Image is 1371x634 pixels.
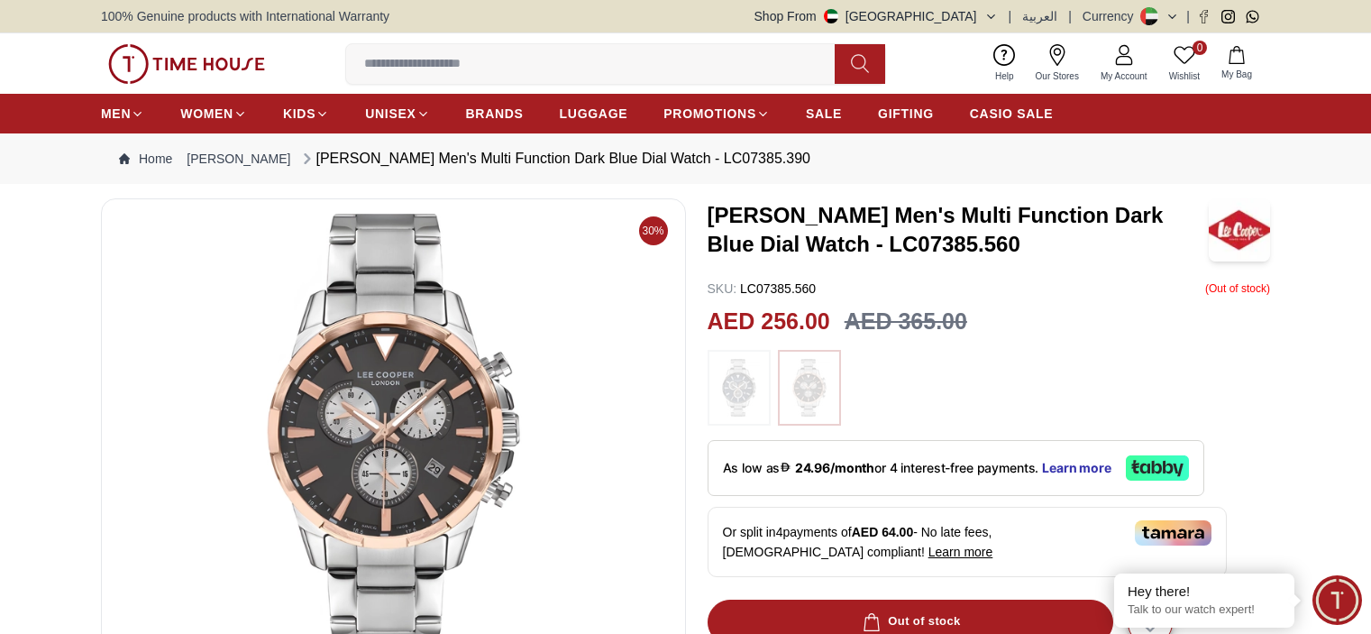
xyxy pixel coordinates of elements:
button: My Bag [1211,42,1263,85]
a: MEN [101,97,144,130]
span: Learn more [928,545,993,559]
div: Chat Widget [1312,575,1362,625]
a: Our Stores [1025,41,1090,87]
div: Or split in 4 payments of - No late fees, [DEMOGRAPHIC_DATA] compliant! [708,507,1227,577]
span: Wishlist [1162,69,1207,83]
h3: AED 365.00 [845,305,967,339]
span: My Account [1093,69,1155,83]
span: BRANDS [466,105,524,123]
span: 30% [639,216,668,245]
h2: AED 256.00 [708,305,830,339]
span: Our Stores [1028,69,1086,83]
span: KIDS [283,105,315,123]
a: Instagram [1221,10,1235,23]
a: CASIO SALE [970,97,1054,130]
a: LUGGAGE [560,97,628,130]
span: GIFTING [878,105,934,123]
span: UNISEX [365,105,416,123]
a: WOMEN [180,97,247,130]
div: Currency [1083,7,1141,25]
p: Talk to our watch expert! [1128,602,1281,618]
a: KIDS [283,97,329,130]
img: ... [108,44,265,84]
span: Help [988,69,1021,83]
span: My Bag [1214,68,1259,81]
p: LC07385.560 [708,280,817,298]
a: PROMOTIONS [663,97,770,130]
a: [PERSON_NAME] [187,150,290,168]
nav: Breadcrumb [101,133,1270,184]
span: 100% Genuine products with International Warranty [101,7,389,25]
a: Facebook [1197,10,1211,23]
span: | [1009,7,1012,25]
span: SALE [806,105,842,123]
span: 0 [1193,41,1207,55]
span: CASIO SALE [970,105,1054,123]
span: PROMOTIONS [663,105,756,123]
span: LUGGAGE [560,105,628,123]
span: WOMEN [180,105,233,123]
a: 0Wishlist [1158,41,1211,87]
button: Shop From[GEOGRAPHIC_DATA] [754,7,998,25]
img: United Arab Emirates [824,9,838,23]
a: Help [984,41,1025,87]
h3: [PERSON_NAME] Men's Multi Function Dark Blue Dial Watch - LC07385.560 [708,201,1209,259]
div: [PERSON_NAME] Men's Multi Function Dark Blue Dial Watch - LC07385.390 [298,148,810,170]
span: SKU : [708,281,737,296]
img: Tamara [1135,520,1211,546]
span: | [1068,7,1072,25]
img: ... [717,359,762,417]
span: | [1186,7,1190,25]
a: Home [119,150,172,168]
span: MEN [101,105,131,123]
img: ... [787,359,832,417]
div: Hey there! [1128,583,1281,601]
img: Lee Cooper Men's Multi Function Dark Blue Dial Watch - LC07385.560 [1209,198,1270,262]
a: SALE [806,97,842,130]
a: GIFTING [878,97,934,130]
button: العربية [1022,7,1057,25]
p: ( Out of stock ) [1205,280,1270,298]
a: BRANDS [466,97,524,130]
a: UNISEX [365,97,429,130]
span: AED 64.00 [852,525,913,539]
a: Whatsapp [1246,10,1259,23]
